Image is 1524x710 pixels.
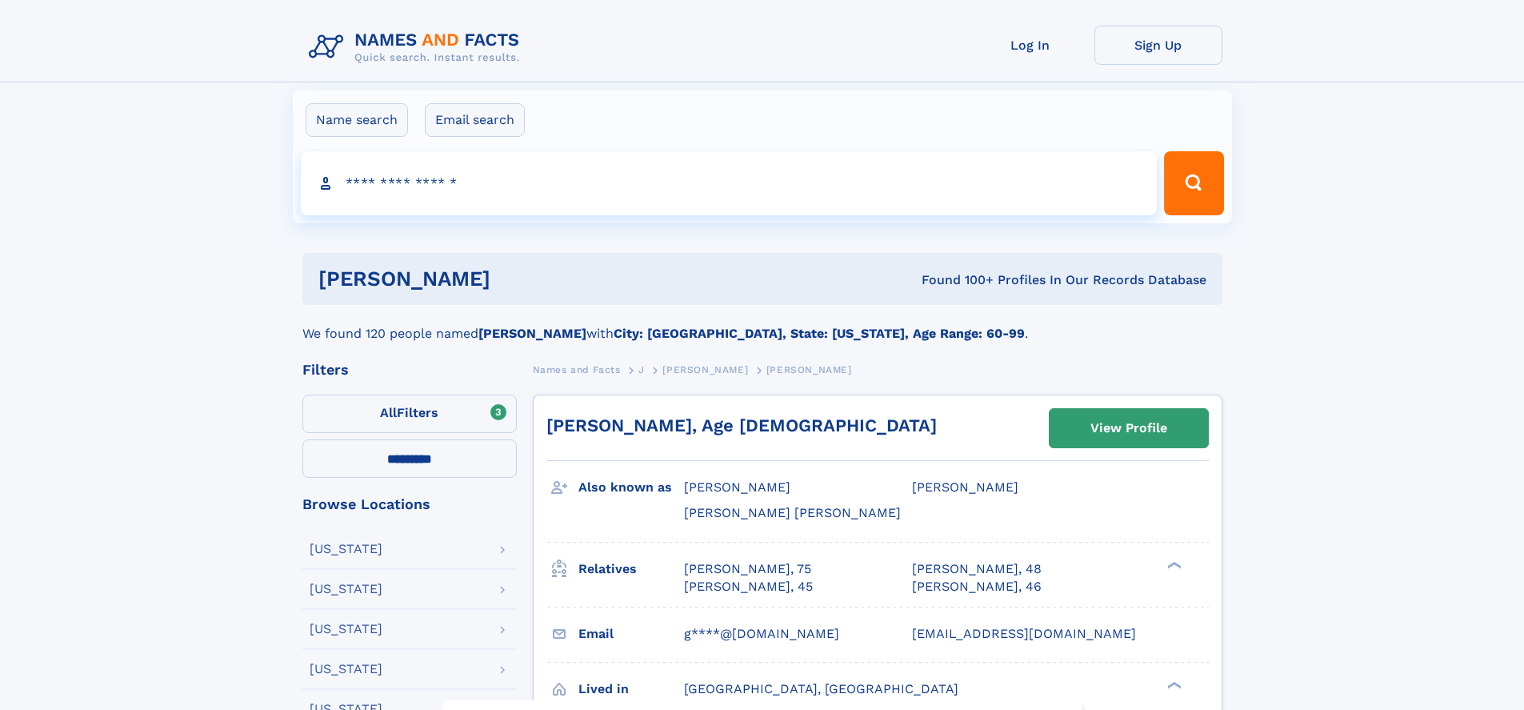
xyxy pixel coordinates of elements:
[310,583,382,596] div: [US_STATE]
[533,359,621,379] a: Names and Facts
[912,578,1042,596] a: [PERSON_NAME], 46
[966,26,1094,65] a: Log In
[318,269,706,289] h1: [PERSON_NAME]
[638,359,645,379] a: J
[662,364,748,375] span: [PERSON_NAME]
[310,663,382,676] div: [US_STATE]
[684,479,790,495] span: [PERSON_NAME]
[1090,410,1167,447] div: View Profile
[912,626,1136,641] span: [EMAIL_ADDRESS][DOMAIN_NAME]
[684,681,958,696] span: [GEOGRAPHIC_DATA], [GEOGRAPHIC_DATA]
[302,497,517,511] div: Browse Locations
[578,474,684,501] h3: Also known as
[684,578,813,596] a: [PERSON_NAME], 45
[578,556,684,583] h3: Relatives
[1163,680,1182,690] div: ❯
[614,326,1025,341] b: City: [GEOGRAPHIC_DATA], State: [US_STATE], Age Range: 60-99
[1164,151,1223,215] button: Search Button
[302,26,533,69] img: Logo Names and Facts
[662,359,748,379] a: [PERSON_NAME]
[301,151,1158,215] input: search input
[684,560,811,578] a: [PERSON_NAME], 75
[302,395,517,433] label: Filters
[766,364,852,375] span: [PERSON_NAME]
[310,623,382,636] div: [US_STATE]
[706,271,1206,289] div: Found 100+ Profiles In Our Records Database
[306,103,408,137] label: Name search
[912,479,1018,495] span: [PERSON_NAME]
[302,305,1222,343] div: We found 120 people named with .
[578,620,684,648] h3: Email
[684,505,901,520] span: [PERSON_NAME] [PERSON_NAME]
[425,103,525,137] label: Email search
[912,560,1042,578] a: [PERSON_NAME], 48
[578,676,684,703] h3: Lived in
[638,364,645,375] span: J
[1094,26,1222,65] a: Sign Up
[478,326,586,341] b: [PERSON_NAME]
[380,405,397,420] span: All
[1163,560,1182,570] div: ❯
[546,415,937,435] a: [PERSON_NAME], Age [DEMOGRAPHIC_DATA]
[1050,409,1208,447] a: View Profile
[310,543,382,556] div: [US_STATE]
[302,363,517,377] div: Filters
